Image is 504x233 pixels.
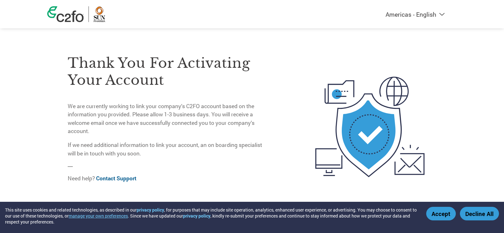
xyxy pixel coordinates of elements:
button: Accept [426,207,456,220]
img: activated [304,41,436,213]
img: c2fo logo [47,6,84,22]
a: Contact Support [96,175,136,182]
div: This site uses cookies and related technologies, as described in our , for purposes that may incl... [5,207,417,225]
p: We are currently working to link your company’s C2FO account based on the information you provide... [68,102,267,136]
p: Need help? [68,174,267,183]
p: If we need additional information to link your account, an on boarding specialist will be in touc... [68,141,267,158]
a: privacy policy [183,213,210,219]
img: Sun Pharma [94,6,105,22]
div: — [68,41,267,188]
button: manage your own preferences [69,213,128,219]
button: Decline All [460,207,499,220]
a: privacy policy [137,207,164,213]
h3: Thank you for activating your account [68,55,267,89]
